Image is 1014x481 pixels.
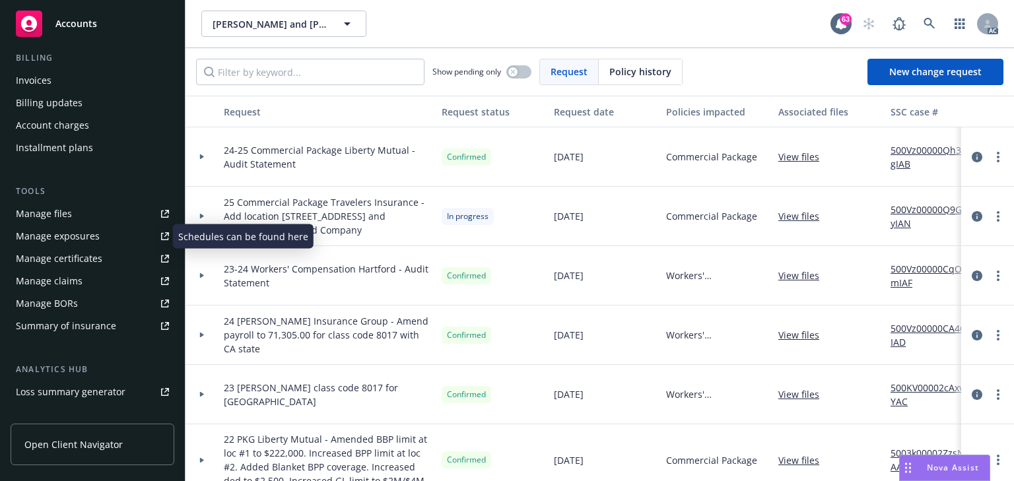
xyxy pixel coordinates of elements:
a: Manage BORs [11,293,174,314]
div: Invoices [16,70,51,91]
button: Request date [549,96,661,127]
a: circleInformation [969,149,985,165]
a: Account charges [11,115,174,136]
a: more [990,387,1006,402]
a: circleInformation [969,268,985,284]
a: Installment plans [11,137,174,158]
a: Invoices [11,70,174,91]
span: Accounts [55,18,97,29]
div: Summary of insurance [16,315,116,337]
div: Manage claims [16,271,83,292]
a: Manage exposures [11,226,174,247]
span: Commercial Package [666,150,757,164]
span: Confirmed [447,389,486,401]
button: Policies impacted [661,96,773,127]
a: circleInformation [969,387,985,402]
span: Confirmed [447,454,486,466]
div: Toggle Row Expanded [186,127,219,187]
button: Request [219,96,436,127]
a: Summary of insurance [11,315,174,337]
a: Manage claims [11,271,174,292]
span: [DATE] [554,453,584,467]
button: Associated files [773,96,885,127]
a: Loss summary generator [11,381,174,402]
a: View files [778,453,830,467]
span: 23 [PERSON_NAME] class code 8017 for [GEOGRAPHIC_DATA] [224,381,431,408]
span: Workers' Compensation [666,328,768,342]
div: Analytics hub [11,363,174,376]
a: Report a Bug [886,11,912,37]
span: 24 [PERSON_NAME] Insurance Group - Amend payroll to 71,305.00 for class code 8017 with CA state [224,314,431,356]
span: 25 Commercial Package Travelers Insurance - Add location [STREET_ADDRESS] and [PERSON_NAME] and C... [224,195,431,237]
div: Drag to move [900,455,916,480]
div: Policies impacted [666,105,768,119]
a: more [990,452,1006,468]
div: Manage files [16,203,72,224]
span: Request [551,65,588,79]
span: Show pending only [432,66,501,77]
a: Search [916,11,943,37]
div: Request status [442,105,543,119]
div: Tools [11,185,174,198]
a: View files [778,269,830,282]
a: Switch app [947,11,973,37]
div: Manage BORs [16,293,78,314]
span: Workers' Compensation - [PERSON_NAME] AND [PERSON_NAME] [666,387,768,401]
a: Accounts [11,5,174,42]
a: circleInformation [969,208,985,224]
a: 500KV00002cAxvvYAC [891,381,979,408]
span: [DATE] [554,387,584,401]
div: Associated files [778,105,880,119]
span: Nova Assist [927,462,979,473]
span: In progress [447,210,489,222]
a: View files [778,387,830,401]
div: SSC case # [891,105,979,119]
span: Confirmed [447,151,486,163]
span: Confirmed [447,329,486,341]
div: Account charges [16,115,89,136]
span: 23-24 Workers' Compensation Hartford - Audit Statement [224,262,431,290]
a: View files [778,328,830,342]
button: Nova Assist [899,455,990,481]
input: Filter by keyword... [196,59,424,85]
div: Request [224,105,431,119]
span: Open Client Navigator [24,437,123,451]
a: 500Vz00000Q9GHyIAN [891,203,979,230]
button: SSC case # [885,96,984,127]
div: Manage exposures [16,226,100,247]
div: Loss summary generator [16,381,125,402]
div: Billing [11,51,174,65]
a: more [990,268,1006,284]
a: 500Vz00000CA46fIAD [891,321,979,349]
span: Policy history [609,65,671,79]
span: [DATE] [554,269,584,282]
a: Manage certificates [11,248,174,269]
div: Toggle Row Expanded [186,305,219,365]
div: Billing updates [16,92,83,113]
a: View files [778,209,830,223]
button: Request status [436,96,549,127]
a: more [990,327,1006,343]
div: 63 [840,13,852,25]
span: [PERSON_NAME] and [PERSON_NAME] dba: The Holiday [213,17,327,31]
a: more [990,149,1006,165]
span: Workers' Compensation - [PERSON_NAME] AND [PERSON_NAME] [666,269,768,282]
span: 24-25 Commercial Package Liberty Mutual - Audit Statement [224,143,431,171]
span: Confirmed [447,270,486,282]
div: Installment plans [16,137,93,158]
a: circleInformation [969,452,985,468]
a: 5003k00002ZzsNtAAJ [891,446,979,474]
a: Billing updates [11,92,174,113]
div: Toggle Row Expanded [186,187,219,246]
div: Toggle Row Expanded [186,365,219,424]
div: Toggle Row Expanded [186,246,219,305]
a: Manage files [11,203,174,224]
a: New change request [867,59,1003,85]
div: Manage certificates [16,248,102,269]
a: Start snowing [856,11,882,37]
span: Commercial Package [666,453,757,467]
span: [DATE] [554,150,584,164]
a: circleInformation [969,327,985,343]
span: [DATE] [554,209,584,223]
